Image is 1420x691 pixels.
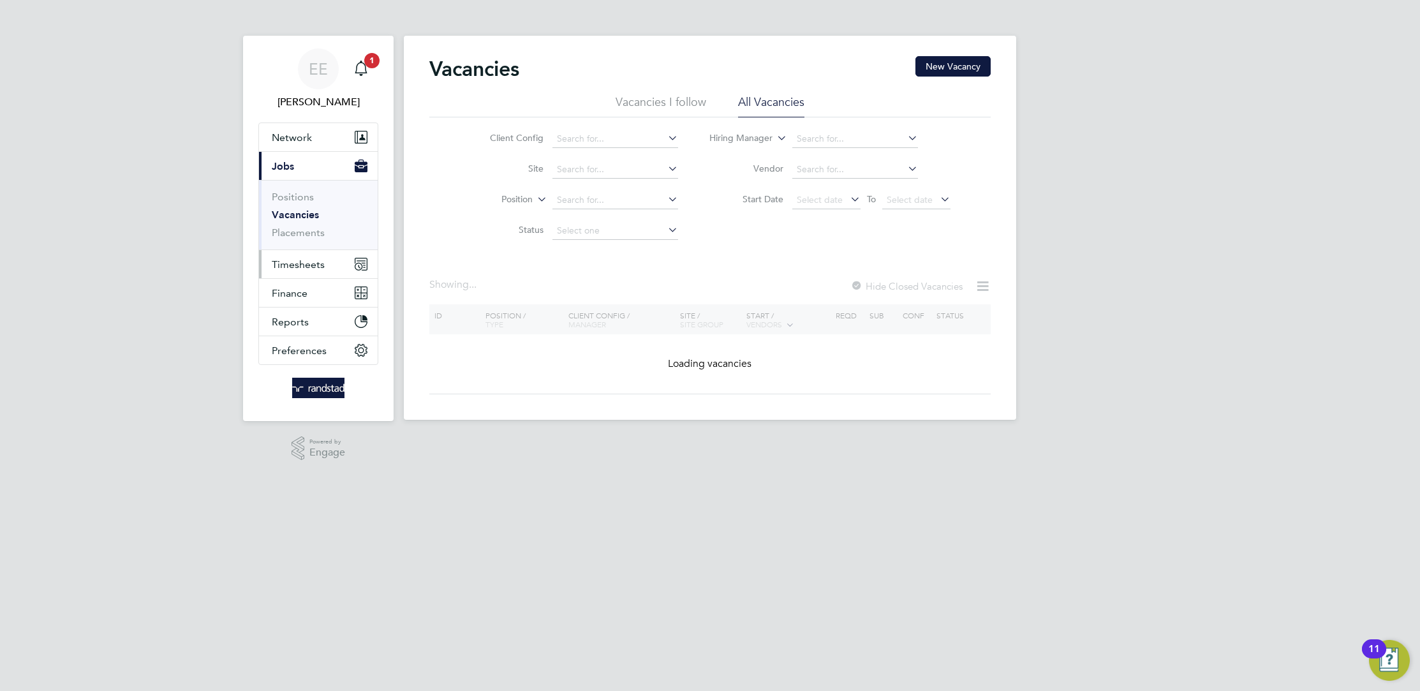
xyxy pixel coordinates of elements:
span: To [863,191,880,207]
span: Elliott Ebanks [258,94,378,110]
button: Timesheets [259,250,378,278]
input: Search for... [792,130,918,148]
button: Preferences [259,336,378,364]
span: Preferences [272,345,327,357]
a: Go to home page [258,378,378,398]
img: randstad-logo-retina.png [292,378,345,398]
input: Search for... [552,130,678,148]
button: Reports [259,308,378,336]
span: Finance [272,287,307,299]
li: All Vacancies [738,94,804,117]
input: Search for... [792,161,918,179]
button: Finance [259,279,378,307]
span: Jobs [272,160,294,172]
span: Network [272,131,312,144]
label: Status [470,224,544,235]
label: Position [459,193,533,206]
div: Showing [429,278,479,292]
li: Vacancies I follow [616,94,706,117]
label: Site [470,163,544,174]
span: Reports [272,316,309,328]
span: 1 [364,53,380,68]
input: Select one [552,222,678,240]
label: Client Config [470,132,544,144]
label: Start Date [710,193,783,205]
span: Select date [887,194,933,205]
h2: Vacancies [429,56,519,82]
span: Timesheets [272,258,325,271]
span: Engage [309,447,345,458]
button: New Vacancy [915,56,991,77]
span: ... [469,278,477,291]
a: Powered byEngage [292,436,346,461]
nav: Main navigation [243,36,394,421]
a: Vacancies [272,209,319,221]
label: Hide Closed Vacancies [850,280,963,292]
div: 11 [1368,649,1380,665]
label: Vendor [710,163,783,174]
a: 1 [348,48,374,89]
input: Search for... [552,161,678,179]
button: Network [259,123,378,151]
div: Jobs [259,180,378,249]
button: Open Resource Center, 11 new notifications [1369,640,1410,681]
button: Jobs [259,152,378,180]
span: Select date [797,194,843,205]
a: EE[PERSON_NAME] [258,48,378,110]
span: EE [309,61,328,77]
a: Placements [272,227,325,239]
input: Search for... [552,191,678,209]
span: Powered by [309,436,345,447]
label: Hiring Manager [699,132,773,145]
a: Positions [272,191,314,203]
